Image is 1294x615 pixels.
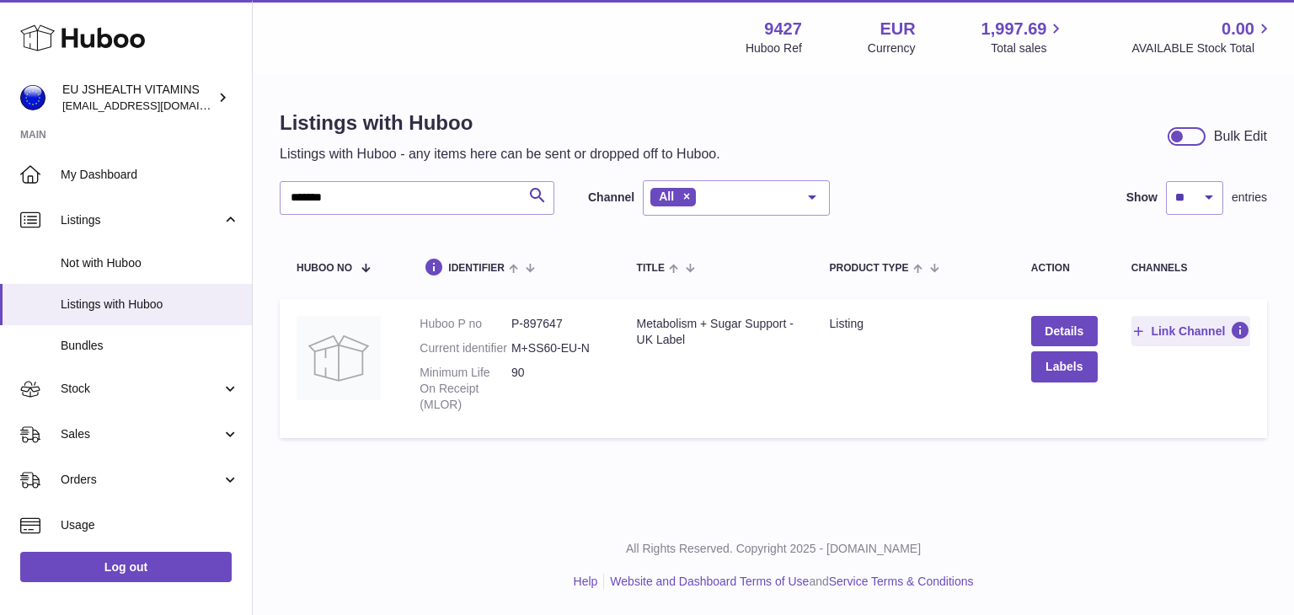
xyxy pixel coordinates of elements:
a: Log out [20,552,232,582]
img: Metabolism + Sugar Support - UK Label [297,316,381,400]
a: 1,997.69 Total sales [981,18,1067,56]
div: Huboo Ref [746,40,802,56]
span: identifier [448,263,505,274]
dt: Minimum Life On Receipt (MLOR) [420,365,511,413]
span: Huboo no [297,263,352,274]
a: 0.00 AVAILABLE Stock Total [1131,18,1274,56]
p: All Rights Reserved. Copyright 2025 - [DOMAIN_NAME] [266,541,1281,557]
dd: 90 [511,365,603,413]
dt: Huboo P no [420,316,511,332]
button: Labels [1031,351,1098,382]
div: EU JSHEALTH VITAMINS [62,82,214,114]
span: All [659,190,674,203]
span: AVAILABLE Stock Total [1131,40,1274,56]
dt: Current identifier [420,340,511,356]
dd: P-897647 [511,316,603,332]
span: Usage [61,517,239,533]
span: [EMAIL_ADDRESS][DOMAIN_NAME] [62,99,248,112]
li: and [604,574,973,590]
span: Link Channel [1151,324,1225,339]
strong: 9427 [764,18,802,40]
a: Details [1031,316,1098,346]
span: 1,997.69 [981,18,1047,40]
span: Bundles [61,338,239,354]
span: Orders [61,472,222,488]
span: Product Type [830,263,909,274]
span: Sales [61,426,222,442]
span: title [637,263,665,274]
div: channels [1131,263,1250,274]
span: entries [1232,190,1267,206]
div: action [1031,263,1098,274]
span: Listings [61,212,222,228]
img: internalAdmin-9427@internal.huboo.com [20,85,45,110]
a: Help [574,575,598,588]
dd: M+SS60-EU-N [511,340,603,356]
span: 0.00 [1222,18,1254,40]
div: Metabolism + Sugar Support - UK Label [637,316,796,348]
a: Service Terms & Conditions [829,575,974,588]
span: Not with Huboo [61,255,239,271]
p: Listings with Huboo - any items here can be sent or dropped off to Huboo. [280,145,720,163]
span: My Dashboard [61,167,239,183]
a: Website and Dashboard Terms of Use [610,575,809,588]
button: Link Channel [1131,316,1250,346]
span: Stock [61,381,222,397]
span: Listings with Huboo [61,297,239,313]
div: listing [830,316,997,332]
span: Total sales [991,40,1066,56]
div: Currency [868,40,916,56]
label: Channel [588,190,634,206]
div: Bulk Edit [1214,127,1267,146]
label: Show [1126,190,1158,206]
strong: EUR [880,18,915,40]
h1: Listings with Huboo [280,110,720,136]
